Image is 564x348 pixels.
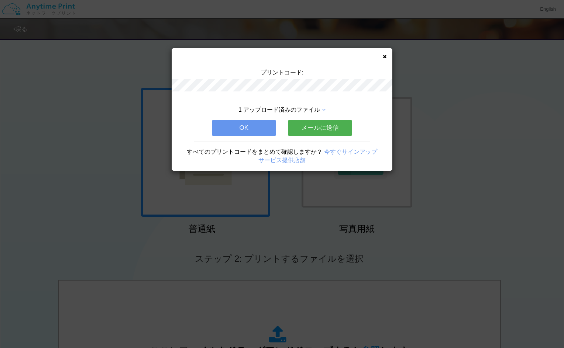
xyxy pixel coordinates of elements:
[324,149,377,155] a: 今すぐサインアップ
[261,69,303,76] span: プリントコード:
[258,157,306,163] a: サービス提供店舗
[212,120,276,136] button: OK
[187,149,323,155] span: すべてのプリントコードをまとめて確認しますか？
[238,107,320,113] span: 1 アップロード済みのファイル
[288,120,352,136] button: メールに送信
